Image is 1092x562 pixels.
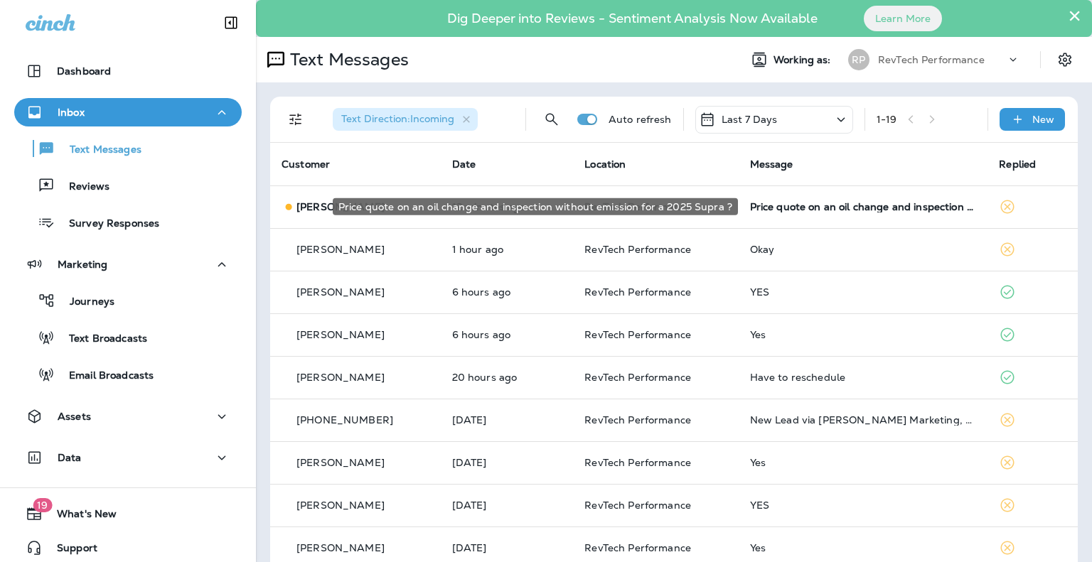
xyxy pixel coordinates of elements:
[584,328,691,341] span: RevTech Performance
[584,414,691,426] span: RevTech Performance
[14,250,242,279] button: Marketing
[537,105,566,134] button: Search Messages
[750,201,977,212] div: Price quote on an oil change and inspection without emission for a 2025 Supra ?
[750,499,977,511] div: YES
[750,414,977,426] div: New Lead via Merrick Marketing, Customer Name: Courtney H., Contact info: 4805866232, Job Info: J...
[14,402,242,431] button: Assets
[1068,4,1081,27] button: Close
[55,369,154,383] p: Email Broadcasts
[999,158,1036,171] span: Replied
[452,158,476,171] span: Date
[584,541,691,554] span: RevTech Performance
[750,244,977,255] div: Okay
[750,372,977,383] div: Have to reschedule
[58,411,91,422] p: Assets
[14,171,242,200] button: Reviews
[296,414,393,426] p: [PHONE_NUMBER]
[584,371,691,384] span: RevTech Performance
[609,114,672,125] p: Auto refresh
[296,244,385,255] p: [PERSON_NAME]
[296,286,385,298] p: [PERSON_NAME]
[43,542,97,559] span: Support
[452,542,562,553] p: Oct 5, 2025 11:13 AM
[296,457,385,468] p: [PERSON_NAME]
[864,6,942,31] button: Learn More
[55,333,147,346] p: Text Broadcasts
[1052,47,1078,72] button: Settings
[43,508,117,525] span: What's New
[584,243,691,256] span: RevTech Performance
[1032,114,1054,125] p: New
[452,457,562,468] p: Oct 5, 2025 02:47 PM
[722,114,778,125] p: Last 7 Days
[55,144,141,157] p: Text Messages
[452,372,562,383] p: Oct 6, 2025 09:03 PM
[14,360,242,389] button: Email Broadcasts
[773,54,834,66] span: Working as:
[14,207,242,237] button: Survey Responses
[58,259,107,270] p: Marketing
[14,286,242,315] button: Journeys
[750,286,977,298] div: YES
[452,244,562,255] p: Oct 7, 2025 04:39 PM
[877,114,897,125] div: 1 - 19
[14,98,242,126] button: Inbox
[750,457,977,468] div: Yes
[296,201,385,212] p: [PERSON_NAME]
[282,158,330,171] span: Customer
[14,443,242,472] button: Data
[750,542,977,553] div: Yes
[406,16,859,21] p: Dig Deeper into Reviews - Sentiment Analysis Now Available
[14,134,242,163] button: Text Messages
[333,198,738,215] div: Price quote on an oil change and inspection without emission for a 2025 Supra ?
[878,54,985,65] p: RevTech Performance
[14,534,242,562] button: Support
[296,499,385,511] p: [PERSON_NAME]
[452,414,562,426] p: Oct 6, 2025 10:54 AM
[341,112,454,125] span: Text Direction : Incoming
[33,498,52,512] span: 19
[584,499,691,512] span: RevTech Performance
[750,329,977,340] div: Yes
[296,372,385,383] p: [PERSON_NAME]
[333,108,478,131] div: Text Direction:Incoming
[584,286,691,298] span: RevTech Performance
[296,329,385,340] p: [PERSON_NAME]
[584,158,626,171] span: Location
[211,9,251,37] button: Collapse Sidebar
[55,180,109,194] p: Reviews
[55,217,159,231] p: Survey Responses
[14,499,242,528] button: 19What's New
[57,65,111,77] p: Dashboard
[282,105,310,134] button: Filters
[284,49,409,70] p: Text Messages
[55,296,114,309] p: Journeys
[452,329,562,340] p: Oct 7, 2025 11:11 AM
[14,323,242,352] button: Text Broadcasts
[14,57,242,85] button: Dashboard
[848,49,869,70] div: RP
[296,542,385,553] p: [PERSON_NAME]
[584,456,691,469] span: RevTech Performance
[58,452,82,463] p: Data
[452,286,562,298] p: Oct 7, 2025 11:13 AM
[750,158,793,171] span: Message
[58,107,85,118] p: Inbox
[452,499,562,511] p: Oct 5, 2025 11:14 AM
